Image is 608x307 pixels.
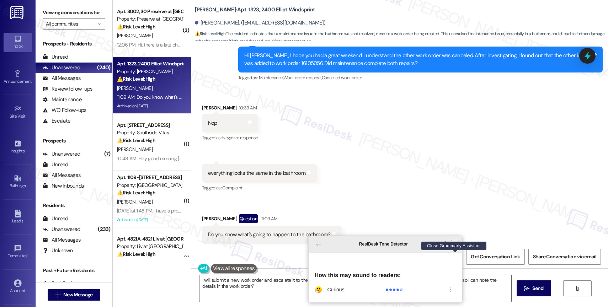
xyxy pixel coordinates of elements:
[222,185,242,191] span: Complaint
[238,72,603,83] div: Tagged as:
[96,224,112,235] div: (233)
[32,78,33,83] span: •
[36,40,112,48] div: Prospects + Residents
[532,285,543,292] span: Send
[43,96,82,103] div: Maintenance
[43,247,73,254] div: Unknown
[208,231,331,238] div: Do you know what's going to happen to the bathroom?
[43,107,86,114] div: WO Follow-ups
[43,236,81,244] div: All Messages
[195,6,315,14] b: [PERSON_NAME]: Apt. 1323, 2400 Elliot Windsprint
[55,292,60,298] i: 
[117,23,155,30] strong: ⚠️ Risk Level: High
[43,117,70,125] div: Escalate
[517,280,551,296] button: Send
[117,8,183,15] div: Apt. 3002, 30 Preserve at [GEOGRAPHIC_DATA]
[202,214,342,226] div: [PERSON_NAME]
[244,52,591,67] div: Hi [PERSON_NAME], I hope you had a great weekend. I understand the other work order was canceled....
[4,277,32,296] a: Account
[237,104,257,112] div: 10:33 AM
[10,6,25,19] img: ResiDesk Logo
[195,19,326,27] div: [PERSON_NAME]. ([EMAIL_ADDRESS][DOMAIN_NAME])
[63,291,92,298] span: New Message
[195,30,608,45] span: : The resident indicates that a maintenance issue in the bathroom was not resolved, despite a wor...
[95,62,112,73] div: (240)
[117,76,155,82] strong: ⚠️ Risk Level: High
[43,64,80,71] div: Unanswered
[4,208,32,227] a: Leads
[195,31,225,37] strong: ⚠️ Risk Level: High
[117,208,474,214] div: [DATE] at 1:48 PM: I have a problem with my air conditioning. It hasn't been working since [DATE]...
[208,119,217,127] div: Nop
[471,253,520,260] span: Get Conversation Link
[4,33,32,52] a: Inbox
[48,289,100,301] button: New Message
[199,275,511,302] textarea: To enrich screen reader interactions, please activate Accessibility in Grammarly extension settings
[222,135,258,141] span: Negative response
[117,235,183,243] div: Apt. 4821A, 4821 Liv at [GEOGRAPHIC_DATA]
[43,215,68,222] div: Unread
[117,174,183,181] div: Apt. 1109~[STREET_ADDRESS]
[117,137,155,144] strong: ⚠️ Risk Level: High
[43,226,80,233] div: Unanswered
[117,146,153,152] span: [PERSON_NAME]
[208,169,305,177] div: everything looks the same in the bathroom
[117,251,155,257] strong: ⚠️ Risk Level: High
[4,242,32,262] a: Templates •
[97,21,101,27] i: 
[117,182,183,189] div: Property: [GEOGRAPHIC_DATA]
[25,147,26,152] span: •
[117,189,155,196] strong: ⚠️ Risk Level: High
[117,199,153,205] span: [PERSON_NAME]
[322,75,362,81] span: Cancelled work order
[43,7,105,18] label: Viewing conversations for
[575,286,580,291] i: 
[102,149,112,160] div: (7)
[4,138,32,157] a: Insights •
[43,75,81,82] div: All Messages
[46,18,94,29] input: All communities
[202,183,317,193] div: Tagged as:
[4,172,32,192] a: Buildings
[4,103,32,122] a: Site Visit •
[117,68,183,75] div: Property: [PERSON_NAME]
[27,252,28,257] span: •
[202,104,258,114] div: [PERSON_NAME]
[202,244,342,254] div: Tagged as:
[533,253,596,260] span: Share Conversation via email
[43,53,68,61] div: Unread
[36,202,112,209] div: Residents
[117,243,183,250] div: Property: Liv at [GEOGRAPHIC_DATA]
[43,182,84,190] div: New Inbounds
[36,137,112,145] div: Prospects
[466,249,524,265] button: Get Conversation Link
[43,280,86,287] div: Past Residents
[239,214,258,223] div: Question
[43,172,81,179] div: All Messages
[259,75,283,81] span: Maintenance ,
[260,215,278,222] div: 11:09 AM
[26,113,27,118] span: •
[117,15,183,23] div: Property: Preserve at [GEOGRAPHIC_DATA]
[117,32,153,39] span: [PERSON_NAME]
[43,161,68,168] div: Unread
[36,267,112,274] div: Past + Future Residents
[524,286,529,291] i: 
[117,94,250,100] div: 11:09 AM: Do you know what's going to happen to the bathroom?
[528,249,601,265] button: Share Conversation via email
[117,60,183,68] div: Apt. 1323, 2400 Elliot Windsprint
[116,102,183,111] div: Archived on [DATE]
[116,215,183,224] div: Archived on [DATE]
[202,133,258,143] div: Tagged as:
[117,129,183,136] div: Property: Southside Villas
[43,85,92,93] div: Review follow-ups
[117,85,153,91] span: [PERSON_NAME]
[283,75,322,81] span: Work order request ,
[117,122,183,129] div: Apt. [STREET_ADDRESS]
[43,150,80,158] div: Unanswered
